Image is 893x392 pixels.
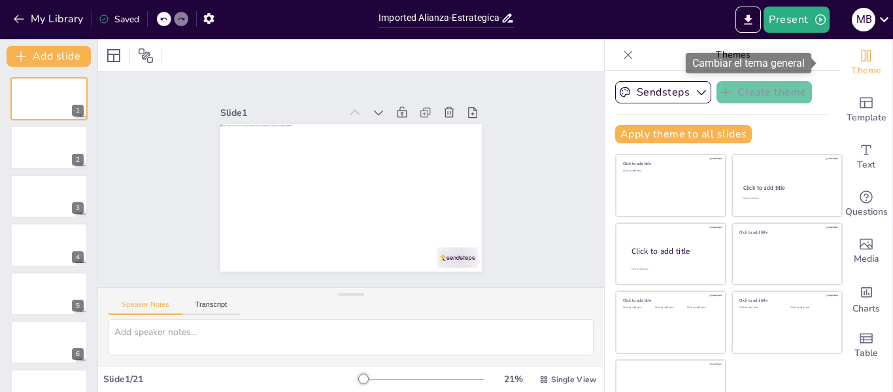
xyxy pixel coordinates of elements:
div: 5 [72,300,84,312]
div: Click to add text [655,306,684,310]
div: Click to add title [632,246,715,257]
p: Themes [639,39,827,71]
span: Table [854,346,878,361]
div: Click to add title [743,184,830,192]
button: Export to PowerPoint [735,7,761,33]
div: 3 [10,175,88,218]
div: Saved [99,13,139,26]
div: Click to add text [623,306,652,310]
button: My Library [10,9,89,29]
div: 2 [72,154,84,166]
div: Add ready made slides [840,86,892,134]
div: Click to add text [790,306,832,310]
button: Speaker Notes [109,300,182,315]
div: Slide 1 / 21 [103,373,359,385]
div: Click to add title [739,229,833,234]
span: Questions [845,205,888,219]
div: Click to add body [632,268,714,271]
span: Template [847,111,886,125]
div: Add images, graphics, shapes or video [840,228,892,275]
div: 6 [72,348,84,360]
button: Apply theme to all slides [615,125,752,143]
span: Theme [851,63,881,78]
span: Text [857,158,875,172]
div: Click to add text [739,306,781,310]
div: 1 [10,77,88,120]
button: Sendsteps [615,81,711,103]
button: m b [852,7,875,33]
div: Click to add text [743,197,830,200]
input: Insert title [379,9,501,27]
div: 1 [72,105,84,116]
div: Get real-time input from your audience [840,181,892,228]
div: 4 [10,223,88,266]
font: Cambiar el tema general [692,57,805,69]
span: Position [138,48,154,63]
div: Click to add title [623,298,716,303]
div: 6 [10,321,88,364]
button: Create theme [716,81,812,103]
button: Add slide [7,46,91,67]
span: Media [854,252,879,266]
span: Single View [551,374,596,385]
div: Add text boxes [840,134,892,181]
span: Charts [852,302,880,316]
button: Present [764,7,829,33]
div: 4 [72,251,84,263]
div: Add charts and graphs [840,275,892,322]
div: Add a table [840,322,892,369]
div: Click to add text [687,306,716,310]
button: Transcript [182,300,241,315]
div: 5 [10,272,88,315]
div: m b [852,8,875,31]
div: Click to add title [623,161,716,166]
div: Change the overall theme [840,39,892,86]
div: Slide 1 [236,80,356,118]
div: 3 [72,202,84,214]
div: Layout [103,45,124,66]
div: 2 [10,126,88,169]
div: Click to add title [739,298,833,303]
div: 21 % [497,373,529,385]
div: Click to add text [623,169,716,173]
